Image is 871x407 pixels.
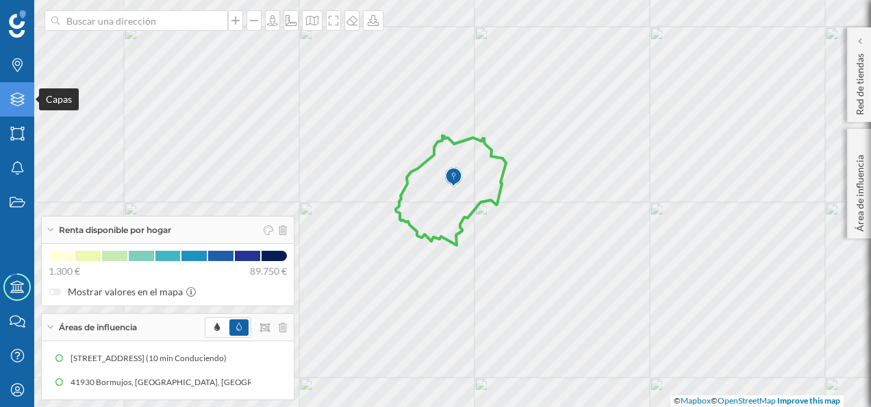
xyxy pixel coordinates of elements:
[71,351,233,365] div: [STREET_ADDRESS] (10 min Conduciendo)
[186,375,493,389] div: 41930 Bormujos, [GEOGRAPHIC_DATA], [GEOGRAPHIC_DATA] (20 min Andando)
[59,321,137,334] span: Áreas de influencia
[670,395,844,407] div: © ©
[853,149,867,232] p: Área de influencia
[718,395,776,406] a: OpenStreetMap
[250,264,287,278] span: 89.750 €
[39,88,79,110] div: Capas
[681,395,711,406] a: Mapbox
[853,48,867,115] p: Red de tiendas
[9,10,26,38] img: Geoblink Logo
[59,224,171,236] span: Renta disponible por hogar
[27,10,76,22] span: Soporte
[445,164,462,191] img: Marker
[777,395,840,406] a: Improve this map
[49,285,287,299] label: Mostrar valores en el mapa
[49,264,80,278] span: 1.300 €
